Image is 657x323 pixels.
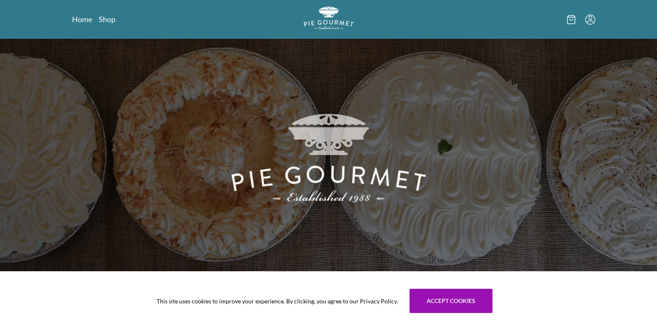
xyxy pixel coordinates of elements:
[99,14,115,24] a: Shop
[72,14,92,24] a: Home
[304,7,354,32] a: Logo
[157,297,398,305] span: This site uses cookies to improve your experience. By clicking, you agree to our Privacy Policy.
[304,7,354,30] img: logo
[585,15,595,25] button: Menu
[410,289,492,313] button: Accept cookies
